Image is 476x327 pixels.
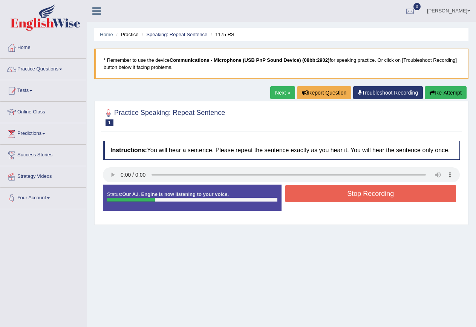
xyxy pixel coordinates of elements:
a: Online Class [0,102,86,121]
b: Instructions: [110,147,147,153]
span: 0 [413,3,421,10]
li: Practice [114,31,138,38]
h2: Practice Speaking: Repeat Sentence [103,107,225,126]
button: Re-Attempt [425,86,467,99]
a: Strategy Videos [0,166,86,185]
button: Report Question [297,86,351,99]
span: 1 [106,119,113,126]
a: Troubleshoot Recording [353,86,423,99]
b: Communications - Microphone (USB PnP Sound Device) (08bb:2902) [170,57,330,63]
a: Next » [270,86,295,99]
a: Your Account [0,188,86,206]
h4: You will hear a sentence. Please repeat the sentence exactly as you hear it. You will hear the se... [103,141,460,160]
a: Tests [0,80,86,99]
button: Stop Recording [285,185,456,202]
strong: Our A.I. Engine is now listening to your voice. [122,191,229,197]
li: 1175 RS [209,31,234,38]
div: Status: [103,185,282,211]
a: Home [100,32,113,37]
a: Success Stories [0,145,86,163]
a: Practice Questions [0,59,86,78]
a: Home [0,37,86,56]
blockquote: * Remember to use the device for speaking practice. Or click on [Troubleshoot Recording] button b... [94,49,468,79]
a: Speaking: Repeat Sentence [146,32,207,37]
a: Predictions [0,123,86,142]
